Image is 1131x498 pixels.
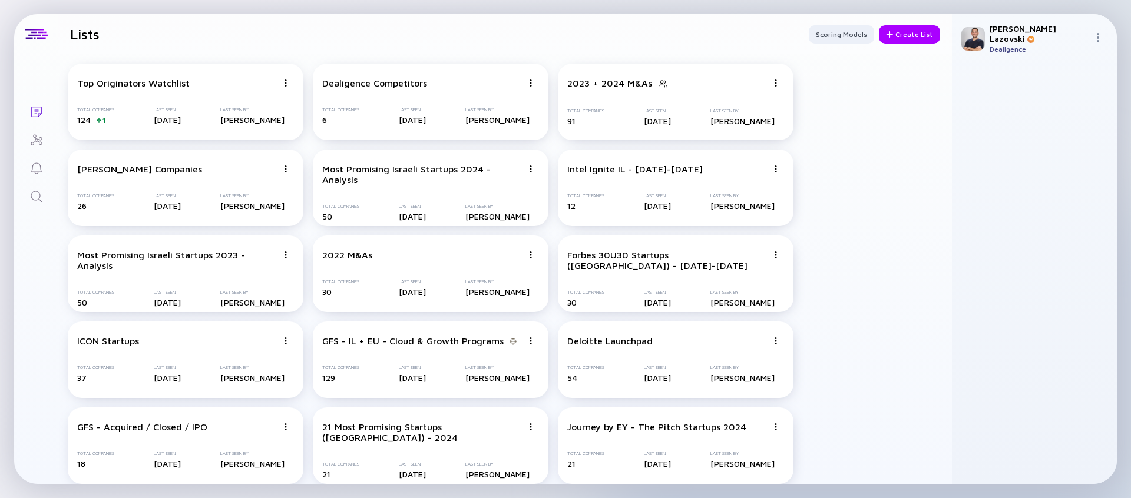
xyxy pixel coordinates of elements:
div: [DATE] [154,459,181,469]
img: Menu [282,165,289,172]
span: 21 [567,459,576,469]
a: Search [14,181,58,210]
div: Dealigence [990,45,1089,54]
a: Investor Map [14,125,58,153]
span: 21 [322,469,330,479]
div: Last Seen By [465,107,530,112]
h1: Lists [70,26,100,42]
div: Last Seen By [220,365,285,370]
div: Last Seen [399,365,426,370]
div: [PERSON_NAME] [220,297,285,307]
div: Total Companies [77,107,114,112]
div: [PERSON_NAME] [465,115,530,125]
div: Last Seen [399,204,426,209]
img: Menu [772,251,779,258]
span: 91 [567,116,576,126]
div: Total Companies [77,451,114,456]
div: [DATE] [399,469,426,479]
div: Intel Ignite IL - [DATE]-[DATE] [567,164,703,174]
div: Last Seen [644,193,671,198]
button: Scoring Models [809,25,874,44]
div: [DATE] [399,211,426,221]
div: Top Originators Watchlist [77,78,190,88]
span: 26 [77,201,87,211]
img: Menu [282,423,289,430]
div: Total Companies [77,365,114,370]
div: Last Seen By [220,107,285,112]
div: [DATE] [154,297,181,307]
img: Menu [527,79,534,87]
div: [DATE] [399,373,426,383]
img: Menu [282,79,289,87]
div: [DATE] [644,116,671,126]
button: Create List [879,25,940,44]
div: [DATE] [644,201,671,211]
div: Last Seen [399,107,426,112]
div: [PERSON_NAME] [220,373,285,383]
div: Last Seen [399,279,426,284]
span: 50 [322,211,332,221]
div: Last Seen [154,451,181,456]
div: [PERSON_NAME] Companies [77,164,202,174]
div: Last Seen By [710,365,775,370]
div: Total Companies [567,108,604,114]
div: Total Companies [322,462,359,467]
div: Total Companies [567,365,604,370]
span: 12 [567,201,576,211]
span: 30 [322,287,332,297]
div: [PERSON_NAME] [710,459,775,469]
div: [PERSON_NAME] [465,211,530,221]
div: Total Companies [567,290,604,295]
div: Deloitte Launchpad [567,336,653,346]
div: Last Seen [154,365,181,370]
div: [PERSON_NAME] [465,287,530,297]
img: Adam Profile Picture [961,27,985,51]
div: [DATE] [154,373,181,383]
div: Total Companies [322,204,359,209]
span: 37 [77,373,87,383]
div: [DATE] [644,373,671,383]
span: 6 [322,115,327,125]
a: Lists [14,97,58,125]
div: [DATE] [154,115,181,125]
img: Menu [527,423,534,430]
div: Dealigence Competitors [322,78,427,88]
div: [PERSON_NAME] [465,373,530,383]
img: Menu [527,165,534,172]
div: Total Companies [567,451,604,456]
img: Menu [527,337,534,344]
img: Menu [772,79,779,87]
div: Total Companies [322,279,359,284]
div: [PERSON_NAME] [710,116,775,126]
div: [DATE] [644,459,671,469]
div: GFS - Acquired / Closed / IPO [77,421,207,432]
div: Last Seen [644,108,671,114]
div: 2023 + 2024 M&As [567,78,652,88]
div: [DATE] [644,297,671,307]
div: Last Seen [399,462,426,467]
div: Last Seen [644,365,671,370]
div: [PERSON_NAME] [220,459,285,469]
div: Last Seen By [710,451,775,456]
div: [PERSON_NAME] [710,297,775,307]
div: Last Seen [154,193,181,198]
div: [PERSON_NAME] [710,373,775,383]
img: Menu [282,337,289,344]
a: Reminders [14,153,58,181]
div: Last Seen By [465,204,530,209]
div: Last Seen By [220,193,285,198]
span: 50 [77,297,87,307]
span: 129 [322,373,335,383]
div: [PERSON_NAME] [465,469,530,479]
div: Last Seen By [220,451,285,456]
div: Last Seen By [710,108,775,114]
div: 1 [102,116,105,125]
div: Last Seen By [220,290,285,295]
div: Total Companies [322,365,359,370]
div: Most Promising Israeli Startups 2024 - Analysis [322,164,522,185]
div: ICON Startups [77,336,139,346]
div: Forbes 30U30 Startups ([GEOGRAPHIC_DATA]) - [DATE]-[DATE] [567,250,768,271]
div: [PERSON_NAME] [710,201,775,211]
